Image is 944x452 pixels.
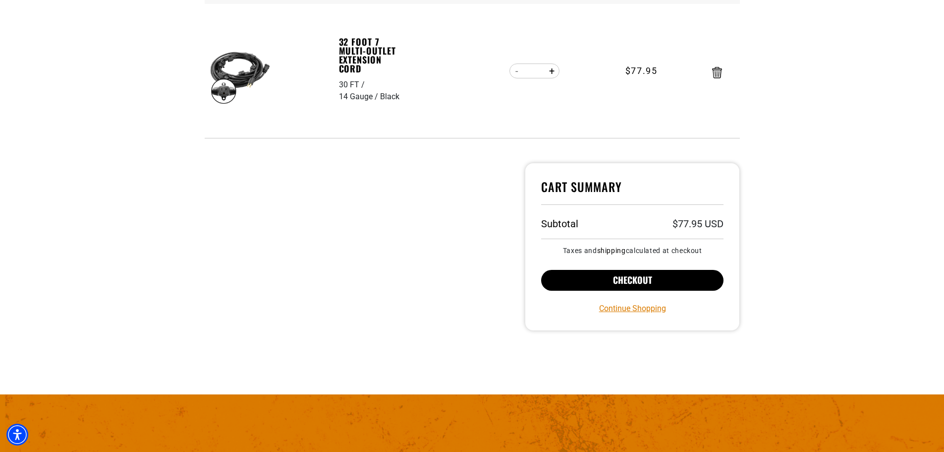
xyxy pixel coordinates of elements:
[339,91,380,103] div: 14 Gauge
[6,424,28,446] div: Accessibility Menu
[712,69,722,76] a: Remove 32 Foot 7 Multi-Outlet Extension Cord - 30 FT / 14 Gauge / Black
[541,219,578,229] h3: Subtotal
[625,64,658,77] span: $77.95
[597,247,626,255] a: shipping
[339,37,407,73] a: 32 Foot 7 Multi-Outlet Extension Cord
[525,63,544,79] input: Quantity for 32 Foot 7 Multi-Outlet Extension Cord
[209,44,271,106] img: black
[339,79,367,91] div: 30 FT
[599,303,666,315] a: Continue Shopping
[380,91,399,103] div: Black
[541,247,724,254] small: Taxes and calculated at checkout
[541,179,724,205] h4: Cart Summary
[541,270,724,291] button: Checkout
[672,219,723,229] p: $77.95 USD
